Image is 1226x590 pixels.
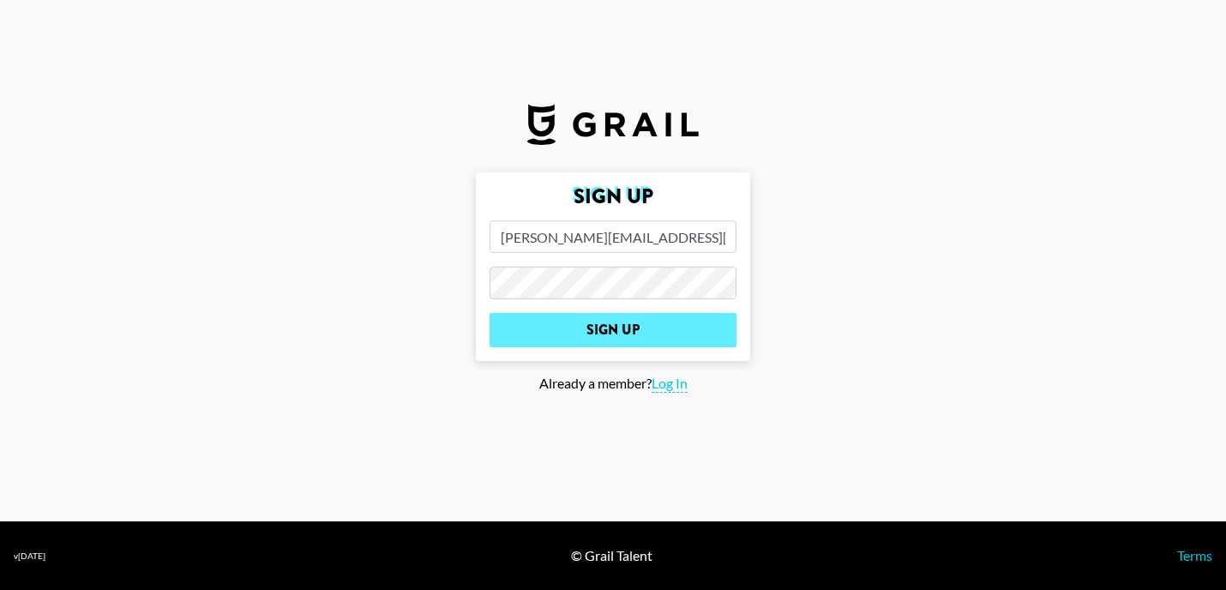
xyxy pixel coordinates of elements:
[490,220,736,253] input: Email
[571,547,652,564] div: © Grail Talent
[1177,547,1212,563] a: Terms
[14,551,45,562] div: v [DATE]
[527,104,699,145] img: Grail Talent Logo
[490,186,736,207] h2: Sign Up
[652,375,688,393] span: Log In
[14,375,1212,393] div: Already a member?
[490,313,736,347] input: Sign Up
